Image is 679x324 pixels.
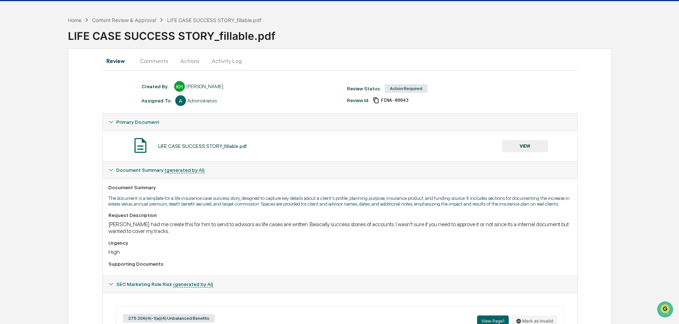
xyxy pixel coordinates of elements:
[7,90,13,96] div: 🖐️
[103,179,577,275] div: Document Summary (generated by AI)
[14,90,46,97] span: Preclearance
[116,281,213,287] span: SEC Marketing Rule Risk
[167,17,261,23] div: LIFE CASE SUCCESS STORY_fillable.pdf
[108,195,572,207] p: The document is a template for a life insurance case success story, designed to capture key detai...
[502,140,548,152] button: VIEW
[103,113,577,131] div: Primary Document
[174,81,185,92] div: KH
[108,221,572,234] div: [PERSON_NAME] had me create this for him to send to advisors as life cases are written. Basically...
[102,52,578,69] div: secondary tabs example
[103,276,577,293] div: SEC Marketing Rule Risk (generated by AI)
[102,52,134,69] button: Review
[52,90,57,96] div: 🗄️
[381,97,408,103] span: 8c8f4052-2949-455b-9de2-34a611d50ee6
[14,103,45,110] span: Data Lookup
[68,17,81,23] div: Home
[206,52,247,69] button: Activity Log
[656,301,675,320] iframe: Open customer support
[92,17,156,23] div: Content Review & Approval
[385,84,428,93] div: Action Required
[7,54,20,67] img: 1746055101610-c473b297-6a78-478c-a979-82029cc54cd1
[4,100,48,113] a: 🔎Data Lookup
[71,121,86,126] span: Pylon
[24,62,90,67] div: We're available if you need us!
[158,143,247,149] div: LIFE CASE SUCCESS STORY_fillable.pdf
[108,261,572,267] div: Supporting Documents
[121,57,129,65] button: Start new chat
[187,98,217,103] div: Administrators
[49,87,91,100] a: 🗄️Attestations
[347,97,369,103] div: Review Id:
[186,84,223,89] div: [PERSON_NAME]
[108,249,572,255] div: High
[134,52,174,69] button: Comments
[173,281,213,287] u: (generated by AI)
[116,119,159,125] span: Primary Document
[103,131,577,161] div: Primary Document
[116,167,205,173] span: Document Summary
[108,240,572,246] div: Urgency
[7,104,13,110] div: 🔎
[347,86,381,91] div: Review Status:
[123,314,215,323] div: 275.206(4)-1(a)(4) Unbalanced Benefits
[59,90,88,97] span: Attestations
[7,15,129,26] p: How can we help?
[174,52,206,69] button: Actions
[141,84,171,89] div: Created By: ‎ ‎
[141,98,172,103] div: Assigned To:
[132,137,149,154] img: Document Icon
[108,212,572,218] div: Request Description
[68,24,679,42] div: LIFE CASE SUCCESS STORY_fillable.pdf
[50,120,86,126] a: Powered byPylon
[165,167,205,173] u: (generated by AI)
[103,161,577,179] div: Document Summary (generated by AI)
[175,95,186,106] div: A
[4,87,49,100] a: 🖐️Preclearance
[24,54,117,62] div: Start new chat
[108,185,572,190] div: Document Summary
